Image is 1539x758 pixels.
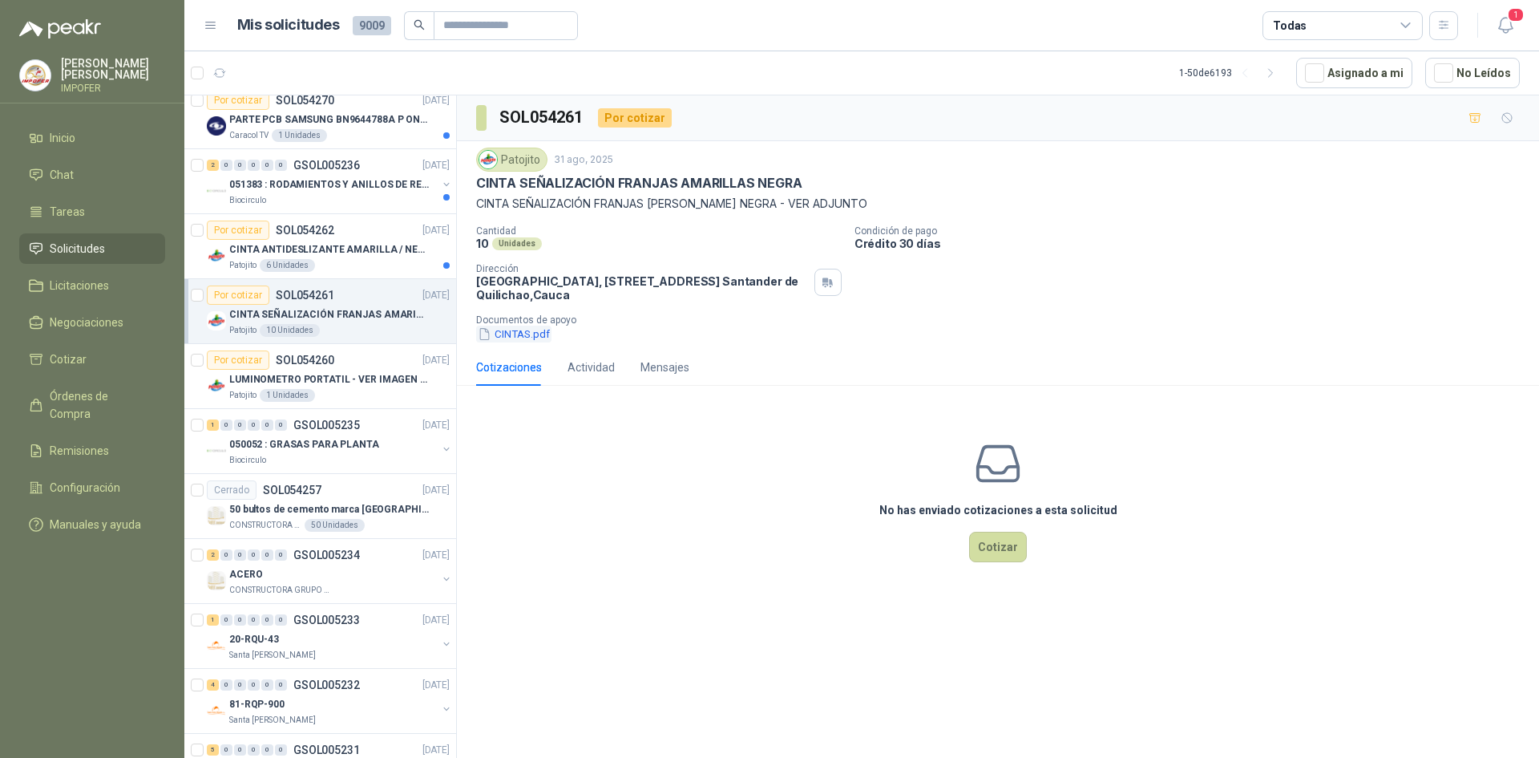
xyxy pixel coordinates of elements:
[261,160,273,171] div: 0
[220,549,232,561] div: 0
[229,584,330,597] p: CONSTRUCTORA GRUPO FIP
[276,290,334,301] p: SOL054261
[220,614,232,626] div: 0
[229,714,316,727] p: Santa [PERSON_NAME]
[207,614,219,626] div: 1
[422,353,450,368] p: [DATE]
[207,636,226,655] img: Company Logo
[19,509,165,540] a: Manuales y ayuda
[207,545,453,597] a: 2 0 0 0 0 0 GSOL005234[DATE] Company LogoACEROCONSTRUCTORA GRUPO FIP
[476,326,551,343] button: CINTAS.pdf
[1296,58,1412,88] button: Asignado a mi
[229,389,256,402] p: Patojito
[207,246,226,266] img: Company Logo
[272,129,327,142] div: 1 Unidades
[261,420,273,431] div: 0
[19,307,165,338] a: Negociaciones
[220,679,232,691] div: 0
[229,437,379,452] p: 050052 : GRASAS PARA PLANTA
[229,129,269,142] p: Caracol TV
[969,532,1027,562] button: Cotizar
[293,420,360,431] p: GSOL005235
[275,679,287,691] div: 0
[50,442,109,460] span: Remisiones
[229,567,262,582] p: ACERO
[184,279,456,344] a: Por cotizarSOL054261[DATE] Company LogoCINTA SEÑALIZACIÓN FRANJAS AMARILLAS NEGRAPatojito10 Unidades
[422,678,450,693] p: [DATE]
[19,472,165,503] a: Configuración
[275,614,287,626] div: 0
[305,519,365,532] div: 50 Unidades
[554,152,613,168] p: 31 ago, 2025
[422,158,450,173] p: [DATE]
[476,263,808,274] p: Dirección
[229,112,429,128] p: PARTE PCB SAMSUNG BN9644788A P ONECONNE
[19,160,165,190] a: Chat
[50,387,150,423] span: Órdenes de Compra
[261,549,273,561] div: 0
[422,93,450,108] p: [DATE]
[293,744,360,756] p: GSOL005231
[207,160,219,171] div: 2
[19,197,165,227] a: Tareas
[229,519,301,532] p: CONSTRUCTORA GRUPO FIP
[220,420,232,431] div: 0
[184,214,456,279] a: Por cotizarSOL054262[DATE] Company LogoCINTA ANTIDESLIZANTE AMARILLA / NEGRAPatojito6 Unidades
[50,314,123,331] span: Negociaciones
[248,744,260,756] div: 0
[207,420,219,431] div: 1
[237,14,340,37] h1: Mis solicitudes
[207,701,226,720] img: Company Logo
[422,548,450,563] p: [DATE]
[229,259,256,272] p: Patojito
[1507,7,1525,22] span: 1
[220,744,232,756] div: 0
[184,84,456,149] a: Por cotizarSOL054270[DATE] Company LogoPARTE PCB SAMSUNG BN9644788A P ONECONNECaracol TV1 Unidades
[20,60,50,91] img: Company Logo
[234,614,246,626] div: 0
[50,351,87,368] span: Cotizar
[50,240,105,257] span: Solicitudes
[499,105,585,130] h3: SOL054261
[261,614,273,626] div: 0
[50,166,74,184] span: Chat
[353,16,391,35] span: 9009
[229,649,316,662] p: Santa [PERSON_NAME]
[275,744,287,756] div: 0
[293,160,360,171] p: GSOL005236
[422,483,450,498] p: [DATE]
[50,516,141,533] span: Manuales y ayuda
[476,148,547,172] div: Patojito
[422,613,450,628] p: [DATE]
[476,274,808,302] p: [GEOGRAPHIC_DATA], [STREET_ADDRESS] Santander de Quilichao , Cauca
[492,237,542,250] div: Unidades
[207,549,219,561] div: 2
[234,160,246,171] div: 0
[229,502,429,517] p: 50 bultos de cemento marca [GEOGRAPHIC_DATA][PERSON_NAME]
[854,225,1533,237] p: Condición de pago
[275,549,287,561] div: 0
[229,697,285,712] p: 81-RQP-900
[854,237,1533,250] p: Crédito 30 días
[879,501,1117,519] h3: No has enviado cotizaciones a esta solicitud
[19,270,165,301] a: Licitaciones
[207,156,453,207] a: 2 0 0 0 0 0 GSOL005236[DATE] Company Logo051383 : RODAMIENTOS Y ANILLOS DE RETENCION RUEDASBiocir...
[19,19,101,39] img: Logo peakr
[248,614,260,626] div: 0
[293,679,360,691] p: GSOL005232
[229,177,429,193] p: 051383 : RODAMIENTOS Y ANILLOS DE RETENCION RUEDAS
[275,420,287,431] div: 0
[50,129,75,147] span: Inicio
[1491,11,1520,40] button: 1
[229,307,429,322] p: CINTA SEÑALIZACIÓN FRANJAS AMARILLAS NEGRA
[260,389,315,402] div: 1 Unidades
[234,744,246,756] div: 0
[640,359,689,376] div: Mensajes
[207,506,226,525] img: Company Logo
[1179,60,1283,86] div: 1 - 50 de 6193
[479,151,497,168] img: Company Logo
[1425,58,1520,88] button: No Leídos
[293,614,360,626] p: GSOL005233
[19,123,165,153] a: Inicio
[476,314,1533,326] p: Documentos de apoyo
